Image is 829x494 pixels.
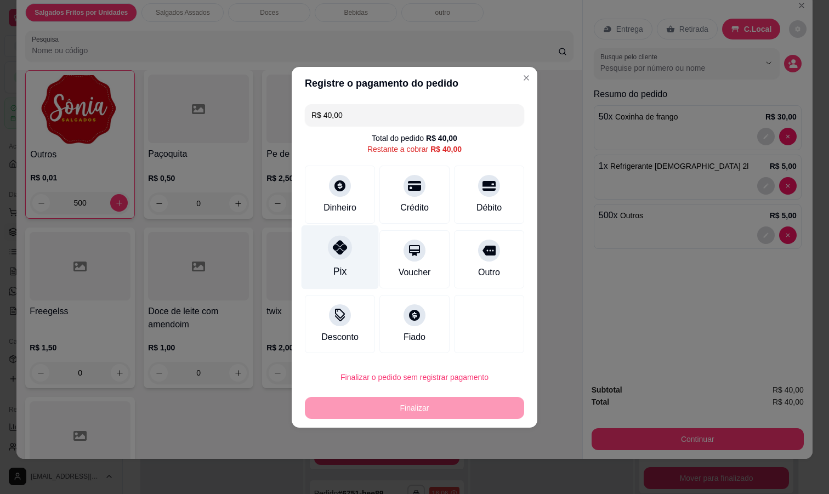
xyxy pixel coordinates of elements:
[333,264,347,279] div: Pix
[400,201,429,214] div: Crédito
[399,266,431,279] div: Voucher
[321,331,359,344] div: Desconto
[404,331,425,344] div: Fiado
[476,201,502,214] div: Débito
[367,144,462,155] div: Restante a cobrar
[426,133,457,144] div: R$ 40,00
[478,266,500,279] div: Outro
[305,366,524,388] button: Finalizar o pedido sem registrar pagamento
[372,133,457,144] div: Total do pedido
[323,201,356,214] div: Dinheiro
[311,104,518,126] input: Ex.: hambúrguer de cordeiro
[430,144,462,155] div: R$ 40,00
[518,69,535,87] button: Close
[292,67,537,100] header: Registre o pagamento do pedido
